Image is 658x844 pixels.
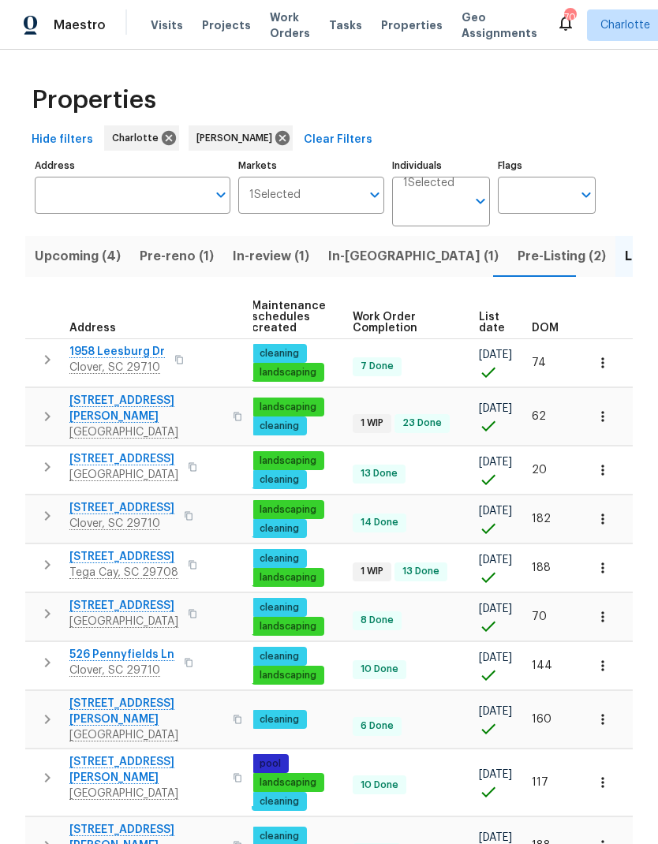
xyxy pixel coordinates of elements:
span: 7 Done [354,360,400,373]
span: landscaping [253,401,323,414]
button: Open [469,190,492,212]
span: landscaping [253,620,323,633]
span: [DATE] [479,769,512,780]
span: 20 [532,465,547,476]
span: Properties [32,92,156,108]
span: landscaping [253,776,323,790]
span: [DATE] [479,403,512,414]
div: [PERSON_NAME] [189,125,293,151]
span: 117 [532,777,548,788]
span: cleaning [253,713,305,726]
span: pool [253,757,287,771]
button: Clear Filters [297,125,379,155]
span: [DATE] [479,706,512,717]
div: Charlotte [104,125,179,151]
span: 1 Selected [249,189,301,202]
span: 182 [532,513,551,525]
span: Hide filters [32,130,93,150]
span: 160 [532,714,551,725]
span: 144 [532,660,552,671]
span: Work Order Completion [353,312,452,334]
span: cleaning [253,795,305,809]
span: cleaning [253,347,305,360]
span: 10 Done [354,663,405,676]
span: [DATE] [479,603,512,614]
span: landscaping [253,454,323,468]
span: 74 [532,357,546,368]
span: Charlotte [112,130,165,146]
span: Upcoming (4) [35,245,121,267]
span: cleaning [253,420,305,433]
span: DOM [532,323,559,334]
span: Maestro [54,17,106,33]
span: cleaning [253,473,305,487]
button: Open [364,184,386,206]
span: cleaning [253,601,305,614]
span: 8 Done [354,614,400,627]
span: 14 Done [354,516,405,529]
span: Properties [381,17,443,33]
span: [DATE] [479,652,512,663]
span: cleaning [253,552,305,566]
span: Visits [151,17,183,33]
span: In-[GEOGRAPHIC_DATA] (1) [328,245,499,267]
span: cleaning [253,522,305,536]
label: Markets [238,161,385,170]
span: 1 Selected [403,177,454,190]
button: Open [575,184,597,206]
label: Flags [498,161,596,170]
span: List date [479,312,505,334]
span: 1 WIP [354,565,390,578]
span: 23 Done [396,416,448,430]
span: landscaping [253,366,323,379]
span: Tasks [329,20,362,31]
span: 10 Done [354,779,405,792]
span: 62 [532,411,546,422]
span: [PERSON_NAME] [196,130,279,146]
span: Work Orders [270,9,310,41]
span: cleaning [253,830,305,843]
span: 188 [532,562,551,573]
button: Open [210,184,232,206]
span: Address [69,323,116,334]
span: Geo Assignments [462,9,537,41]
span: 13 Done [396,565,446,578]
span: [DATE] [479,555,512,566]
span: In-review (1) [233,245,309,267]
span: Clear Filters [304,130,372,150]
span: 70 [532,611,547,622]
span: 6 Done [354,719,400,733]
span: [DATE] [479,832,512,843]
span: [DATE] [479,349,512,360]
span: Pre-Listing (2) [518,245,606,267]
span: 1 WIP [354,416,390,430]
span: [DATE] [479,506,512,517]
label: Individuals [392,161,490,170]
span: 13 Done [354,467,404,480]
label: Address [35,161,230,170]
span: landscaping [253,571,323,584]
span: landscaping [253,669,323,682]
span: Charlotte [600,17,650,33]
span: Pre-reno (1) [140,245,214,267]
span: [DATE] [479,457,512,468]
button: Hide filters [25,125,99,155]
span: cleaning [253,650,305,663]
div: 70 [564,9,575,25]
span: landscaping [253,503,323,517]
span: Projects [202,17,251,33]
span: Maintenance schedules created [252,301,326,334]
